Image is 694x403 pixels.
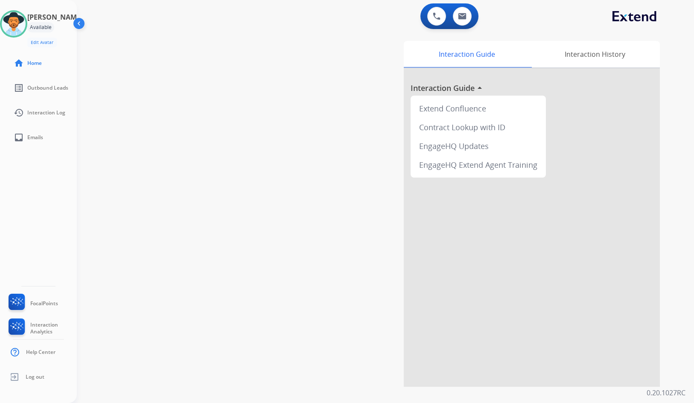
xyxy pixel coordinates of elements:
div: EngageHQ Extend Agent Training [414,155,542,174]
div: Extend Confluence [414,99,542,118]
mat-icon: inbox [14,132,24,143]
mat-icon: history [14,108,24,118]
h3: [PERSON_NAME] [27,12,83,22]
div: Contract Lookup with ID [414,118,542,137]
button: Edit Avatar [27,38,57,47]
mat-icon: list_alt [14,83,24,93]
span: Help Center [26,349,55,356]
span: Emails [27,134,43,141]
img: avatar [2,12,26,36]
span: Interaction Analytics [30,321,77,335]
div: Available [27,22,54,32]
span: Home [27,60,42,67]
div: Interaction Guide [404,41,530,67]
span: Log out [26,374,44,380]
span: Outbound Leads [27,85,68,91]
span: Interaction Log [27,109,65,116]
p: 0.20.1027RC [647,388,685,398]
a: FocalPoints [7,294,58,313]
div: EngageHQ Updates [414,137,542,155]
span: FocalPoints [30,300,58,307]
div: Interaction History [530,41,660,67]
mat-icon: home [14,58,24,68]
a: Interaction Analytics [7,318,77,338]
